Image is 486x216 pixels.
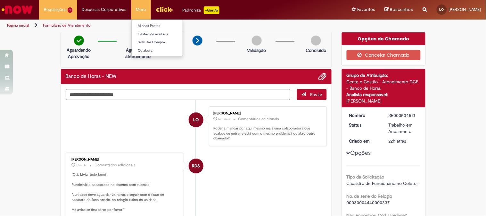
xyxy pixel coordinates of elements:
[342,32,425,45] div: Opções do Chamado
[390,6,413,12] span: Rascunhos
[449,7,481,12] span: [PERSON_NAME]
[347,50,421,60] button: Cancelar Chamado
[347,193,392,199] b: No. de serie do Relogio
[347,200,390,205] span: 00030004440000337
[347,72,421,79] div: Grupo de Atribuição:
[389,112,418,119] div: SR000534521
[389,138,406,144] time: 26/08/2025 18:09:40
[132,39,202,46] a: Solicitar Compra
[95,162,136,168] small: Comentários adicionais
[132,31,202,38] a: Gestão de acessos
[193,36,202,46] img: arrow-next.png
[311,36,321,46] img: img-circle-grey.png
[136,6,146,13] span: More
[213,126,320,141] p: Poderia mandar por aqui mesmo mais uma colaboradora que acabou de entrar e está com o mesmo probl...
[1,3,34,16] img: ServiceNow
[5,20,319,31] ul: Trilhas de página
[238,116,279,122] small: Comentários adicionais
[218,117,230,121] span: 16m atrás
[44,6,66,13] span: Requisições
[344,112,384,119] dt: Número
[347,98,421,104] div: [PERSON_NAME]
[440,7,444,12] span: LO
[297,89,327,100] button: Enviar
[247,47,266,54] p: Validação
[183,6,219,14] div: Padroniza
[63,47,95,60] p: Aguardando Aprovação
[310,92,323,97] span: Enviar
[189,112,203,127] div: Livia Andrade De Almeida Oliveira
[132,47,202,54] a: Colabora
[66,89,291,100] textarea: Digite sua mensagem aqui...
[389,138,418,144] div: 26/08/2025 18:09:40
[306,47,326,54] p: Concluído
[68,7,72,13] span: 1
[318,72,327,81] button: Adicionar anexos
[385,7,413,13] a: Rascunhos
[189,159,203,173] div: Raquel De Souza
[72,158,178,162] div: [PERSON_NAME]
[77,163,87,167] span: 2h atrás
[156,4,173,14] img: click_logo_yellow_360x200.png
[123,47,154,60] p: Aguardando atendimento
[82,6,127,13] span: Despesas Corporativas
[344,122,384,128] dt: Status
[213,112,320,115] div: [PERSON_NAME]
[72,172,178,212] p: "Olá, Livia tudo bem? Funcionário cadastrado no sistema com sucesso! A unidade deve aguardar 24 h...
[132,22,202,29] a: Minhas Pastas
[347,91,421,98] div: Analista responsável:
[252,36,262,46] img: img-circle-grey.png
[389,122,418,135] div: Trabalho em Andamento
[66,74,117,79] h2: Banco de Horas - NEW Histórico de tíquete
[77,163,87,167] time: 27/08/2025 14:03:56
[74,36,84,46] img: check-circle-green.png
[347,180,418,186] span: Cadastro de Funcionário no Coletor
[194,112,199,128] span: LO
[358,6,375,13] span: Favoritos
[204,6,219,14] p: +GenAi
[131,19,183,56] ul: More
[7,23,29,28] a: Página inicial
[347,79,421,91] div: Gente e Gestão - Atendimento GGE - Banco de Horas
[389,138,406,144] span: 22h atrás
[43,23,90,28] a: Formulário de Atendimento
[347,174,384,180] b: Tipo da Solicitação
[192,158,200,174] span: RDS
[344,138,384,144] dt: Criado em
